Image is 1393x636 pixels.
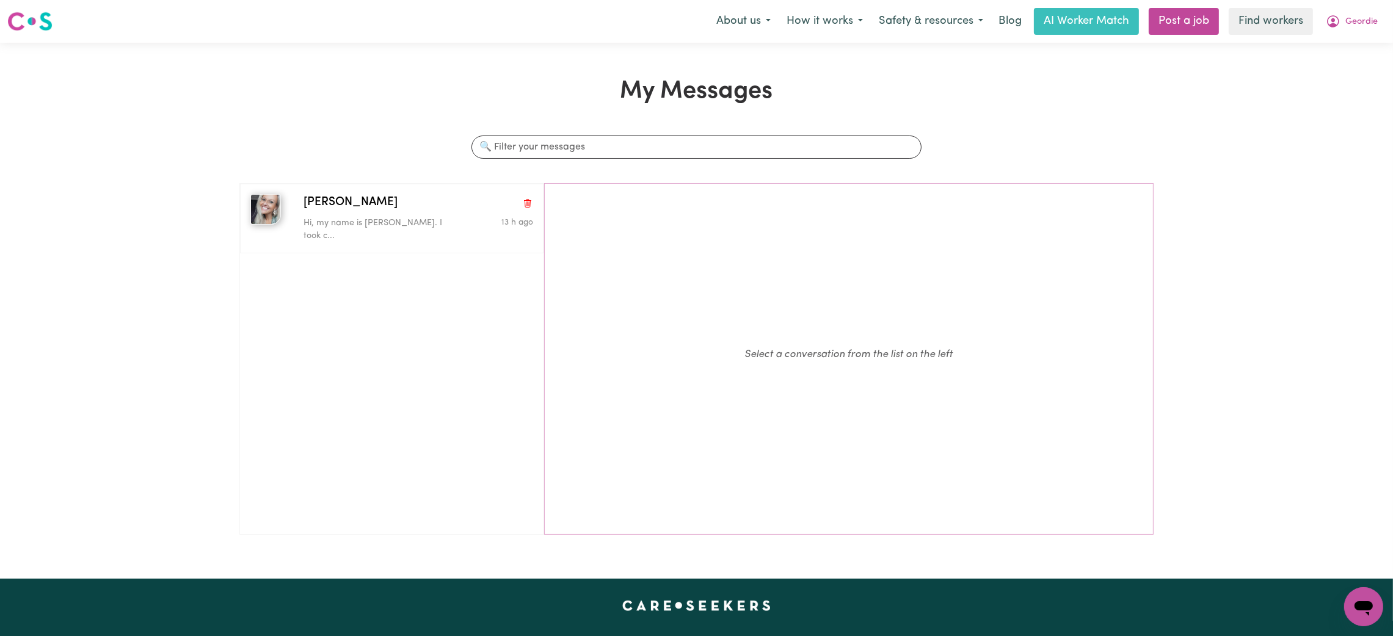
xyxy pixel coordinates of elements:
button: Delete conversation [522,195,533,211]
button: How it works [779,9,871,34]
button: About us [708,9,779,34]
img: Careseekers logo [7,10,53,32]
button: Safety & resources [871,9,991,34]
input: 🔍 Filter your messages [471,136,921,159]
img: Julia B [250,194,281,225]
iframe: Button to launch messaging window, conversation in progress [1344,587,1383,626]
a: Careseekers logo [7,7,53,35]
button: Julia B[PERSON_NAME]Delete conversationHi, my name is [PERSON_NAME]. I took c...Message sent on S... [240,184,544,253]
p: Hi, my name is [PERSON_NAME]. I took c... [304,217,457,243]
a: Post a job [1149,8,1219,35]
a: Careseekers home page [622,601,771,610]
h1: My Messages [239,77,1154,106]
span: Message sent on September 0, 2025 [501,219,533,226]
em: Select a conversation from the list on the left [744,349,953,360]
button: My Account [1318,9,1386,34]
a: Blog [991,8,1029,35]
a: Find workers [1229,8,1313,35]
a: AI Worker Match [1034,8,1139,35]
span: [PERSON_NAME] [304,194,398,212]
span: Geordie [1345,15,1378,29]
